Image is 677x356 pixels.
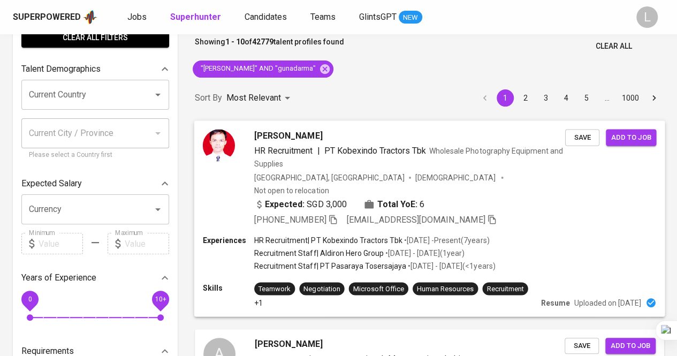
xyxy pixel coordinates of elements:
[245,12,287,22] span: Candidates
[611,131,651,143] span: Add to job
[254,129,322,142] span: [PERSON_NAME]
[203,129,235,161] img: 2021857fdcc464d109448951cd46c631.jpg
[517,89,534,107] button: Go to page 2
[399,12,422,23] span: NEW
[574,297,641,308] p: Uploaded on [DATE]
[127,12,147,22] span: Jobs
[486,284,523,294] div: Recruitment
[324,145,426,155] span: PT Kobexindo Tractors Tbk
[415,172,497,183] span: [DEMOGRAPHIC_DATA]
[606,129,656,146] button: Add to job
[28,296,32,303] span: 0
[83,9,97,25] img: app logo
[565,338,599,354] button: Save
[645,89,663,107] button: Go to next page
[29,150,162,161] p: Please select a Country first
[254,172,405,183] div: [GEOGRAPHIC_DATA], [GEOGRAPHIC_DATA]
[254,215,326,225] span: [PHONE_NUMBER]
[21,267,169,289] div: Years of Experience
[558,89,575,107] button: Go to page 4
[21,271,96,284] p: Years of Experience
[402,235,489,246] p: • [DATE] - Present ( 7 years )
[254,146,563,168] span: Wholesale Photography Equipment and Supplies
[537,89,554,107] button: Go to page 3
[30,31,161,44] span: Clear All filters
[565,129,599,146] button: Save
[619,89,642,107] button: Go to page 1000
[347,215,485,225] span: [EMAIL_ADDRESS][DOMAIN_NAME]
[226,88,294,108] div: Most Relevant
[605,338,656,354] button: Add to job
[203,282,254,293] p: Skills
[384,248,465,259] p: • [DATE] - [DATE] ( 1 year )
[21,28,169,48] button: Clear All filters
[417,284,474,294] div: Human Resources
[150,202,165,217] button: Open
[226,92,281,104] p: Most Relevant
[475,89,664,107] nav: pagination navigation
[13,9,97,25] a: Superpoweredapp logo
[310,11,338,24] a: Teams
[377,198,417,210] b: Total YoE:
[254,235,402,246] p: HR Recruitment | PT Kobexindo Tractors Tbk
[420,198,424,210] span: 6
[611,340,650,352] span: Add to job
[497,89,514,107] button: page 1
[150,87,165,102] button: Open
[254,145,313,155] span: HR Recruitment
[203,235,254,246] p: Experiences
[359,11,422,24] a: GlintsGPT NEW
[598,93,615,103] div: …
[265,198,305,210] b: Expected:
[254,198,347,210] div: SGD 3,000
[310,12,336,22] span: Teams
[570,340,594,352] span: Save
[21,58,169,80] div: Talent Demographics
[541,297,570,308] p: Resume
[255,338,323,351] span: [PERSON_NAME]
[195,121,664,316] a: [PERSON_NAME]HR Recruitment|PT Kobexindo Tractors TbkWholesale Photography Equipment and Supplies...
[21,173,169,194] div: Expected Salary
[170,12,221,22] b: Superhunter
[636,6,658,28] div: L
[252,37,273,46] b: 42779
[591,36,636,56] button: Clear All
[125,233,169,254] input: Value
[127,11,149,24] a: Jobs
[317,144,320,157] span: |
[353,284,404,294] div: Microsoft Office
[254,261,406,271] p: Recruitment Staff | PT Pasaraya Tosersajaya
[39,233,83,254] input: Value
[258,284,291,294] div: Teamwork
[225,37,245,46] b: 1 - 10
[578,89,595,107] button: Go to page 5
[21,177,82,190] p: Expected Salary
[406,261,495,271] p: • [DATE] - [DATE] ( <1 years )
[13,11,81,24] div: Superpowered
[303,284,340,294] div: Negotiation
[21,63,101,75] p: Talent Demographics
[570,131,594,143] span: Save
[254,297,263,308] p: +1
[195,92,222,104] p: Sort By
[359,12,397,22] span: GlintsGPT
[193,64,322,74] span: "[PERSON_NAME]" AND "gunadarma"
[254,248,384,259] p: Recruitment Staff | Aldiron Hero Group
[155,296,166,303] span: 10+
[596,40,632,53] span: Clear All
[170,11,223,24] a: Superhunter
[254,185,329,195] p: Not open to relocation
[193,60,333,78] div: "[PERSON_NAME]" AND "gunadarma"
[245,11,289,24] a: Candidates
[195,36,344,56] p: Showing of talent profiles found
